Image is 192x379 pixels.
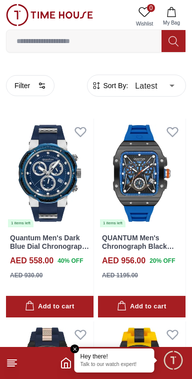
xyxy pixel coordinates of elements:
[157,4,186,30] button: My Bag
[6,119,93,228] a: Quantum Men's Dark Blue Dial Chronograph Watch - HNG1051.3991 items left
[147,4,155,12] span: 0
[25,301,74,312] div: Add to cart
[10,234,89,259] a: Quantum Men's Dark Blue Dial Chronograph Watch - HNG1051.399
[101,81,128,91] span: Sort By:
[132,4,157,30] a: 0Wishlist
[80,361,148,368] p: Talk to our watch expert!
[162,349,184,371] div: Chat Widget
[6,4,93,26] img: ...
[10,255,53,267] h4: AED 558.00
[10,271,42,280] div: AED 930.00
[117,301,166,312] div: Add to cart
[128,72,181,100] div: Latest
[70,344,79,353] em: Close tooltip
[98,296,185,317] button: Add to cart
[60,357,72,369] a: Home
[98,119,185,228] img: QUANTUM Men's Chronograph Black Dial Watch - HNG1080.050
[8,219,33,227] div: 1 items left
[91,81,128,91] button: Sort By:
[6,296,93,317] button: Add to cart
[100,219,125,227] div: 1 items left
[6,119,93,228] img: Quantum Men's Dark Blue Dial Chronograph Watch - HNG1051.399
[57,256,83,265] span: 40 % OFF
[102,255,145,267] h4: AED 956.00
[80,352,148,360] div: Hey there!
[98,119,185,228] a: QUANTUM Men's Chronograph Black Dial Watch - HNG1080.0501 items left
[132,20,157,28] span: Wishlist
[102,234,174,267] a: QUANTUM Men's Chronograph Black Dial Watch - HNG1080.050
[159,19,184,27] span: My Bag
[149,256,175,265] span: 20 % OFF
[102,271,138,280] div: AED 1195.00
[6,75,54,96] button: Filter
